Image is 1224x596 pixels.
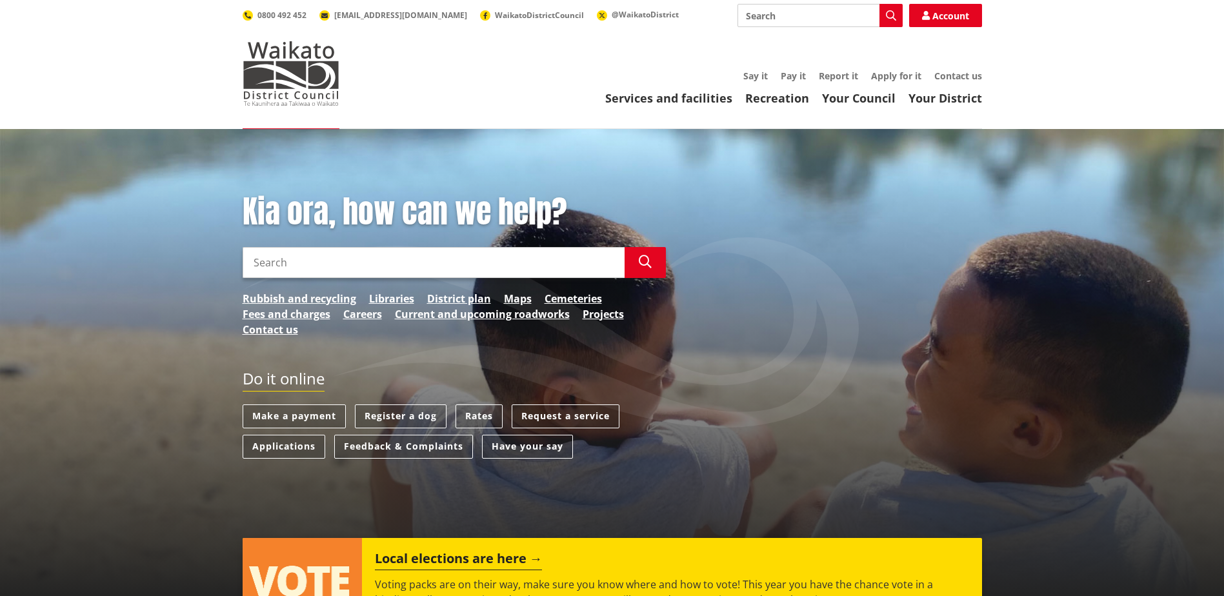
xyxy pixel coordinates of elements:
[243,41,339,106] img: Waikato District Council - Te Kaunihera aa Takiwaa o Waikato
[480,10,584,21] a: WaikatoDistrictCouncil
[427,291,491,306] a: District plan
[504,291,532,306] a: Maps
[605,90,732,106] a: Services and facilities
[456,404,503,428] a: Rates
[243,370,325,392] h2: Do it online
[822,90,896,106] a: Your Council
[369,291,414,306] a: Libraries
[597,9,679,20] a: @WaikatoDistrict
[909,4,982,27] a: Account
[243,247,625,278] input: Search input
[871,70,921,82] a: Apply for it
[334,10,467,21] span: [EMAIL_ADDRESS][DOMAIN_NAME]
[495,10,584,21] span: WaikatoDistrictCouncil
[512,404,619,428] a: Request a service
[243,322,298,337] a: Contact us
[482,435,573,459] a: Have your say
[737,4,903,27] input: Search input
[743,70,768,82] a: Say it
[545,291,602,306] a: Cemeteries
[819,70,858,82] a: Report it
[908,90,982,106] a: Your District
[319,10,467,21] a: [EMAIL_ADDRESS][DOMAIN_NAME]
[781,70,806,82] a: Pay it
[745,90,809,106] a: Recreation
[243,10,306,21] a: 0800 492 452
[343,306,382,322] a: Careers
[257,10,306,21] span: 0800 492 452
[243,435,325,459] a: Applications
[583,306,624,322] a: Projects
[243,404,346,428] a: Make a payment
[243,306,330,322] a: Fees and charges
[334,435,473,459] a: Feedback & Complaints
[355,404,446,428] a: Register a dog
[612,9,679,20] span: @WaikatoDistrict
[934,70,982,82] a: Contact us
[395,306,570,322] a: Current and upcoming roadworks
[243,194,666,231] h1: Kia ora, how can we help?
[243,291,356,306] a: Rubbish and recycling
[375,551,542,570] h2: Local elections are here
